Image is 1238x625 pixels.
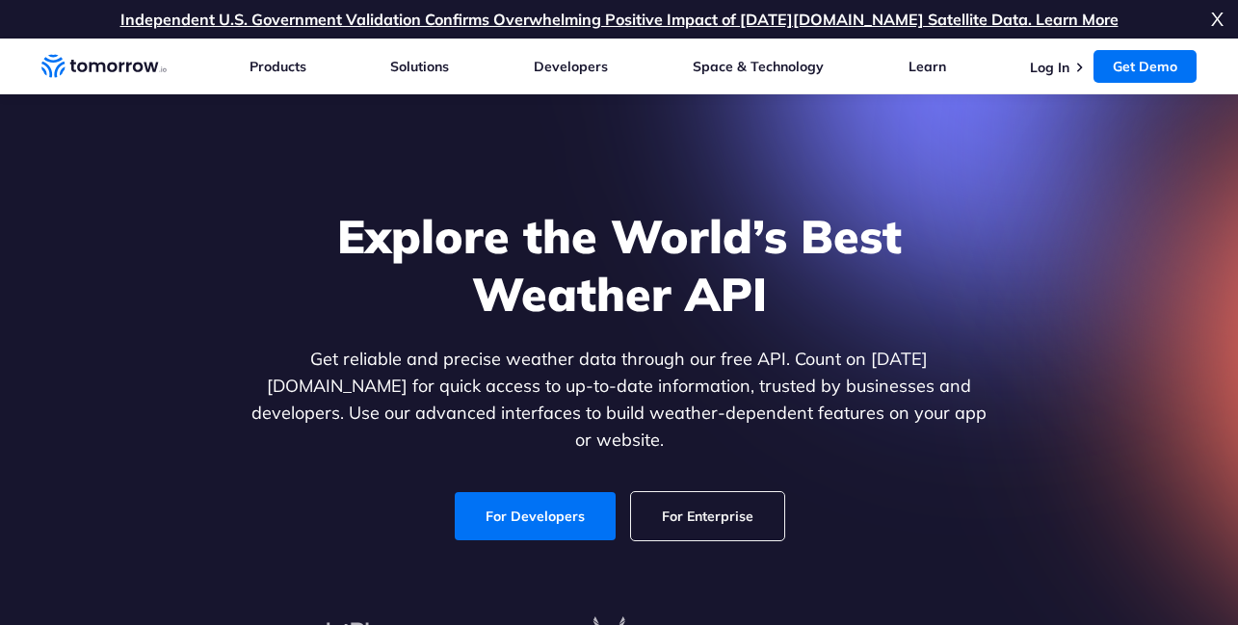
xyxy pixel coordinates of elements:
a: Space & Technology [693,58,824,75]
a: Learn [909,58,946,75]
a: Log In [1030,59,1069,76]
a: Products [250,58,306,75]
a: For Enterprise [631,492,784,540]
p: Get reliable and precise weather data through our free API. Count on [DATE][DOMAIN_NAME] for quic... [248,346,991,454]
a: Get Demo [1093,50,1197,83]
a: Independent U.S. Government Validation Confirms Overwhelming Positive Impact of [DATE][DOMAIN_NAM... [120,10,1119,29]
a: Developers [534,58,608,75]
a: Solutions [390,58,449,75]
h1: Explore the World’s Best Weather API [248,207,991,323]
a: Home link [41,52,167,81]
a: For Developers [455,492,616,540]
